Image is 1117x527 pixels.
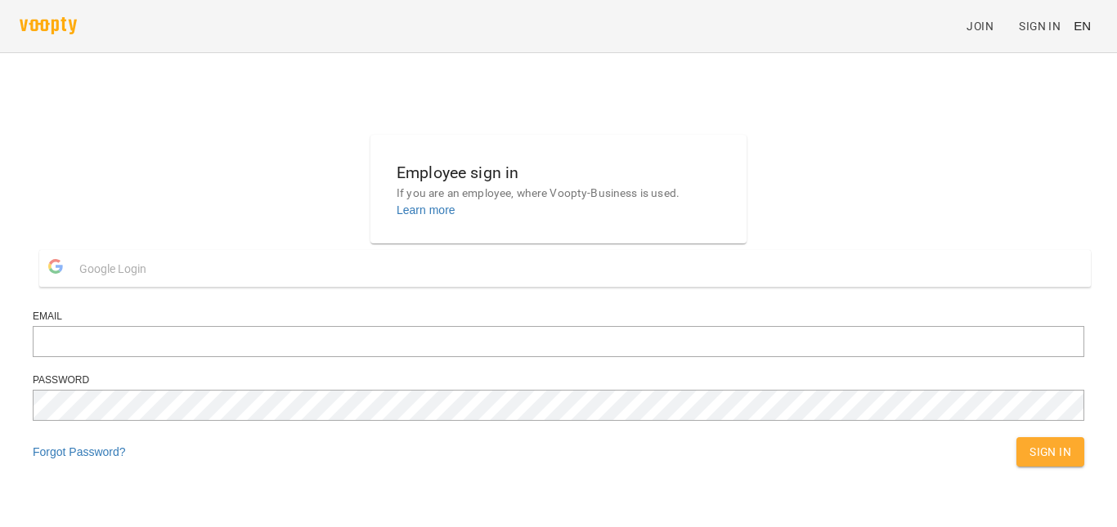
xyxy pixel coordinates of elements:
[1019,16,1061,36] span: Sign In
[397,160,720,185] h6: Employee sign in
[20,17,77,34] img: voopty.png
[33,445,126,458] a: Forgot Password?
[960,11,1012,41] a: Join
[39,250,1091,287] button: Google Login
[1012,11,1067,41] a: Sign In
[1067,11,1097,41] button: EN
[1030,442,1071,462] span: Sign In
[1016,437,1084,467] button: Sign In
[384,147,733,231] button: Employee sign inIf you are an employee, where Voopty-Business is used.Learn more
[79,252,155,285] span: Google Login
[397,185,720,202] p: If you are an employee, where Voopty-Business is used.
[397,203,455,217] a: Learn more
[33,373,1084,387] div: Password
[967,16,994,36] span: Join
[1074,17,1091,34] span: EN
[33,310,1084,324] div: Email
